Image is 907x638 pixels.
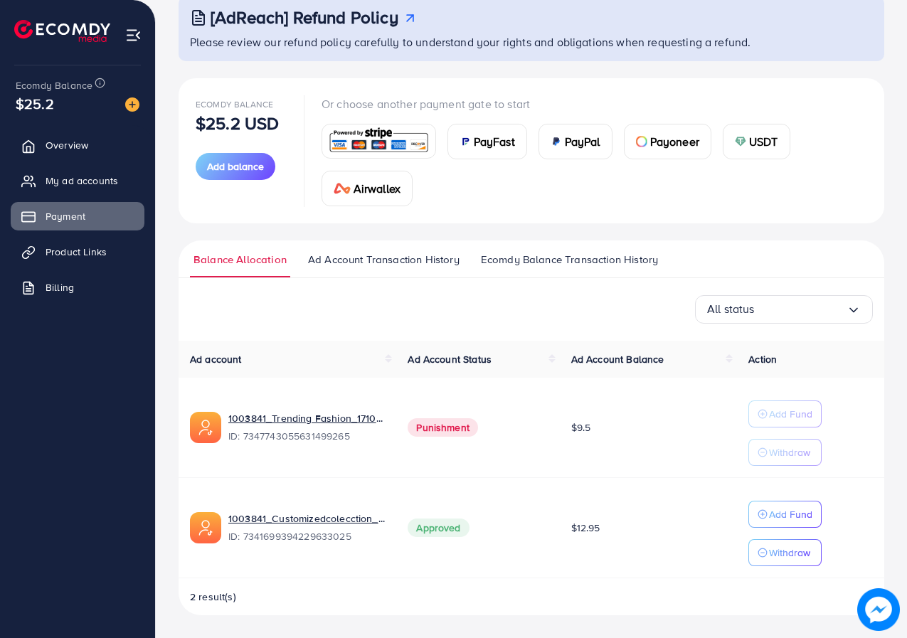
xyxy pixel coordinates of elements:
[551,136,562,147] img: card
[322,171,413,206] a: cardAirwallex
[190,352,242,366] span: Ad account
[125,97,139,112] img: image
[707,298,755,320] span: All status
[14,20,110,42] img: logo
[354,180,401,197] span: Airwallex
[196,98,273,110] span: Ecomdy Balance
[193,252,287,267] span: Balance Allocation
[46,280,74,294] span: Billing
[46,245,107,259] span: Product Links
[748,501,822,528] button: Add Fund
[408,519,469,537] span: Approved
[769,444,810,461] p: Withdraw
[481,252,658,267] span: Ecomdy Balance Transaction History
[190,590,236,604] span: 2 result(s)
[571,420,591,435] span: $9.5
[474,133,515,150] span: PayFast
[46,209,85,223] span: Payment
[228,511,385,544] div: <span class='underline'>1003841_Customizedcolecction_1709372613954</span></br>7341699394229633025
[228,429,385,443] span: ID: 7347743055631499265
[190,33,876,50] p: Please review our refund policy carefully to understand your rights and obligations when requesti...
[190,512,221,543] img: ic-ads-acc.e4c84228.svg
[334,183,351,194] img: card
[16,93,54,114] span: $25.2
[408,418,478,437] span: Punishment
[748,400,822,427] button: Add Fund
[571,352,664,366] span: Ad Account Balance
[196,115,279,132] p: $25.2 USD
[624,124,711,159] a: cardPayoneer
[755,298,847,320] input: Search for option
[748,439,822,466] button: Withdraw
[769,405,812,422] p: Add Fund
[460,136,471,147] img: card
[539,124,612,159] a: cardPayPal
[695,295,873,324] div: Search for option
[228,529,385,543] span: ID: 7341699394229633025
[447,124,527,159] a: cardPayFast
[322,124,436,159] a: card
[857,588,900,631] img: image
[565,133,600,150] span: PayPal
[228,511,385,526] a: 1003841_Customizedcolecction_1709372613954
[16,78,92,92] span: Ecomdy Balance
[748,539,822,566] button: Withdraw
[308,252,460,267] span: Ad Account Transaction History
[11,273,144,302] a: Billing
[748,352,777,366] span: Action
[11,131,144,159] a: Overview
[190,412,221,443] img: ic-ads-acc.e4c84228.svg
[571,521,600,535] span: $12.95
[228,411,385,444] div: <span class='underline'>1003841_Trending Fashion_1710779767967</span></br>7347743055631499265
[46,138,88,152] span: Overview
[636,136,647,147] img: card
[125,27,142,43] img: menu
[769,506,812,523] p: Add Fund
[11,238,144,266] a: Product Links
[11,166,144,195] a: My ad accounts
[408,352,492,366] span: Ad Account Status
[211,7,398,28] h3: [AdReach] Refund Policy
[327,126,431,156] img: card
[46,174,118,188] span: My ad accounts
[650,133,699,150] span: Payoneer
[749,133,778,150] span: USDT
[769,544,810,561] p: Withdraw
[322,95,867,112] p: Or choose another payment gate to start
[723,124,790,159] a: cardUSDT
[735,136,746,147] img: card
[11,202,144,230] a: Payment
[196,153,275,180] button: Add balance
[228,411,385,425] a: 1003841_Trending Fashion_1710779767967
[207,159,264,174] span: Add balance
